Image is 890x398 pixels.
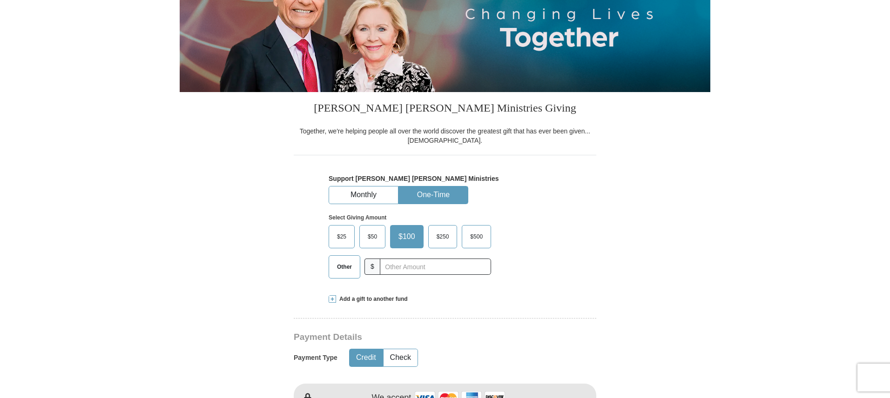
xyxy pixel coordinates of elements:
[380,259,491,275] input: Other Amount
[294,126,596,145] div: Together, we're helping people all over the world discover the greatest gift that has ever been g...
[329,186,398,204] button: Monthly
[399,186,468,204] button: One-Time
[364,259,380,275] span: $
[294,354,337,362] h5: Payment Type
[332,230,351,244] span: $25
[394,230,420,244] span: $100
[465,230,487,244] span: $500
[432,230,454,244] span: $250
[294,92,596,126] h3: [PERSON_NAME] [PERSON_NAME] Ministries Giving
[332,260,357,274] span: Other
[363,230,382,244] span: $50
[336,295,408,303] span: Add a gift to another fund
[329,214,386,221] strong: Select Giving Amount
[384,349,418,366] button: Check
[350,349,383,366] button: Credit
[294,332,531,343] h3: Payment Details
[329,175,561,183] h5: Support [PERSON_NAME] [PERSON_NAME] Ministries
